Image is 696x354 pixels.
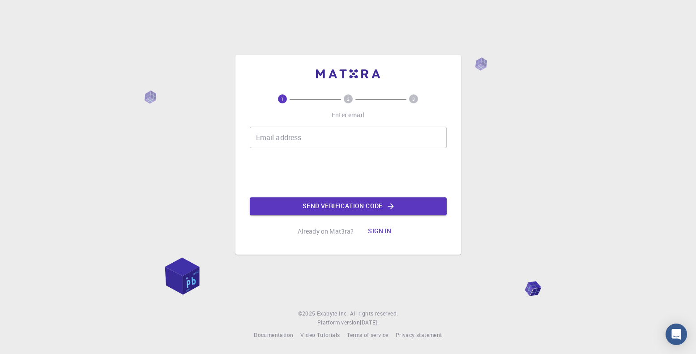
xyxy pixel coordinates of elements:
button: Send verification code [250,197,447,215]
text: 1 [281,96,284,102]
a: Terms of service [347,331,388,340]
p: Enter email [332,111,364,119]
span: [DATE] . [360,319,379,326]
p: Already on Mat3ra? [298,227,354,236]
span: © 2025 [298,309,317,318]
a: [DATE]. [360,318,379,327]
text: 3 [412,96,415,102]
span: Privacy statement [396,331,442,338]
a: Documentation [254,331,293,340]
a: Exabyte Inc. [317,309,348,318]
span: All rights reserved. [350,309,398,318]
text: 2 [347,96,350,102]
span: Platform version [317,318,360,327]
button: Sign in [361,222,398,240]
div: Open Intercom Messenger [666,324,687,345]
span: Terms of service [347,331,388,338]
a: Privacy statement [396,331,442,340]
span: Documentation [254,331,293,338]
span: Video Tutorials [300,331,340,338]
span: Exabyte Inc. [317,310,348,317]
a: Video Tutorials [300,331,340,340]
iframe: reCAPTCHA [280,155,416,190]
